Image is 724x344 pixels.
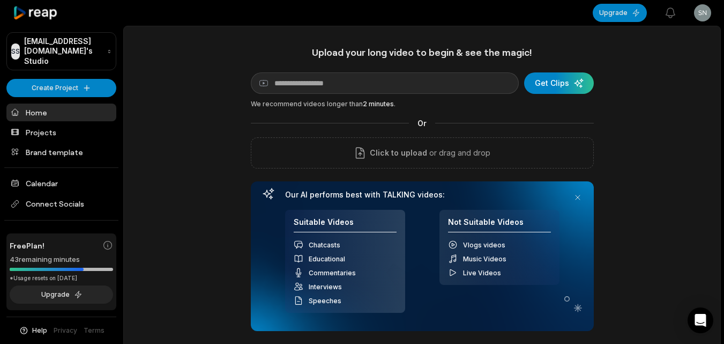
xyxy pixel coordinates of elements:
h1: Upload your long video to begin & see the magic! [251,46,594,58]
div: *Usage resets on [DATE] [10,274,113,282]
p: or drag and drop [427,147,490,159]
button: Create Project [6,79,116,97]
span: Free Plan! [10,240,44,251]
p: [EMAIL_ADDRESS][DOMAIN_NAME]'s Studio [24,36,103,66]
div: 43 remaining minutes [10,254,113,265]
button: Upgrade [10,286,113,304]
span: Commentaries [309,269,356,277]
div: SS [11,43,20,60]
a: Brand template [6,143,116,161]
h4: Suitable Videos [294,217,397,233]
button: Upgrade [593,4,647,22]
a: Calendar [6,174,116,192]
span: Help [32,326,47,335]
div: Open Intercom Messenger [688,308,713,333]
div: We recommend videos longer than . [251,99,594,109]
span: Music Videos [463,255,506,263]
span: Click to upload [370,147,427,159]
span: Interviews [309,283,342,291]
span: Chatcasts [309,241,340,249]
a: Privacy [54,326,77,335]
a: Home [6,104,116,121]
span: Live Videos [463,269,501,277]
a: Projects [6,123,116,141]
h3: Our AI performs best with TALKING videos: [285,190,559,200]
button: Help [19,326,47,335]
span: Or [409,118,435,129]
span: 2 minutes [363,100,394,108]
span: Speeches [309,297,341,305]
span: Connect Socials [6,194,116,214]
span: Educational [309,255,345,263]
a: Terms [84,326,105,335]
span: Vlogs videos [463,241,505,249]
button: Get Clips [524,72,594,94]
h4: Not Suitable Videos [448,217,551,233]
